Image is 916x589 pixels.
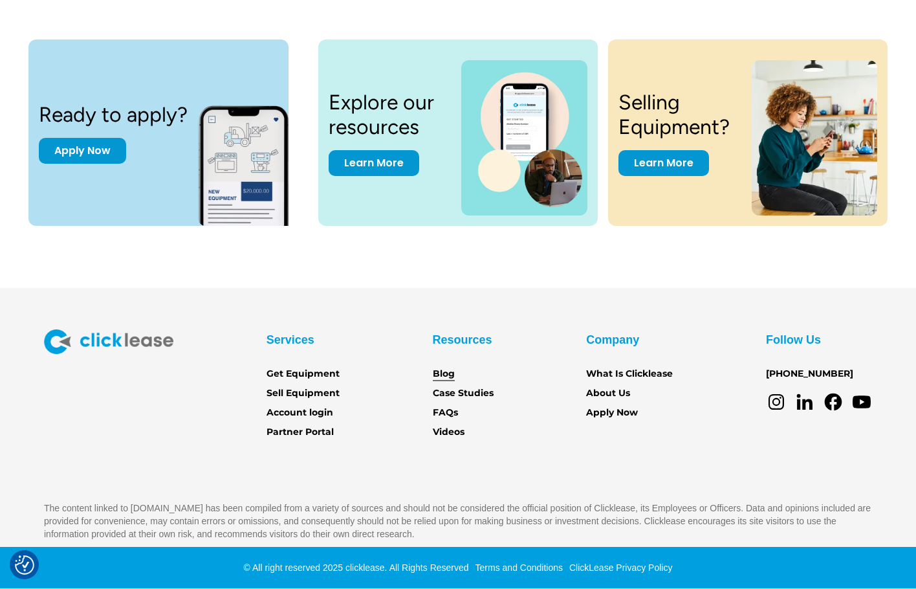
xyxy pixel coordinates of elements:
div: Company [586,329,639,350]
a: Videos [433,425,464,439]
a: About Us [586,386,630,401]
a: Apply Now [586,406,638,420]
div: Follow Us [766,329,821,350]
img: a woman sitting on a stool looking at her cell phone [752,60,877,216]
div: Services [267,329,314,350]
img: Revisit consent button [15,555,34,575]
a: Blog [433,367,455,381]
a: Apply Now [39,138,126,164]
button: Consent Preferences [15,555,34,575]
img: New equipment quote on the screen of a smart phone [198,91,312,226]
div: Resources [433,329,492,350]
a: Learn More [329,150,419,176]
a: Account login [267,406,333,420]
a: Partner Portal [267,425,334,439]
p: The content linked to [DOMAIN_NAME] has been compiled from a variety of sources and should not be... [44,502,872,540]
a: What Is Clicklease [586,367,673,381]
h3: Selling Equipment? [618,90,736,140]
a: Get Equipment [267,367,340,381]
a: Terms and Conditions [472,562,563,573]
a: FAQs [433,406,458,420]
a: [PHONE_NUMBER] [766,367,853,381]
a: ClickLease Privacy Policy [566,562,673,573]
img: Clicklease logo [44,329,173,354]
a: Case Studies [433,386,494,401]
img: a photo of a man on a laptop and a cell phone [461,60,587,216]
h3: Ready to apply? [39,102,188,127]
h3: Explore our resources [329,90,446,140]
a: Learn More [618,150,709,176]
a: Sell Equipment [267,386,340,401]
div: © All right reserved 2025 clicklease. All Rights Reserved [244,561,469,574]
